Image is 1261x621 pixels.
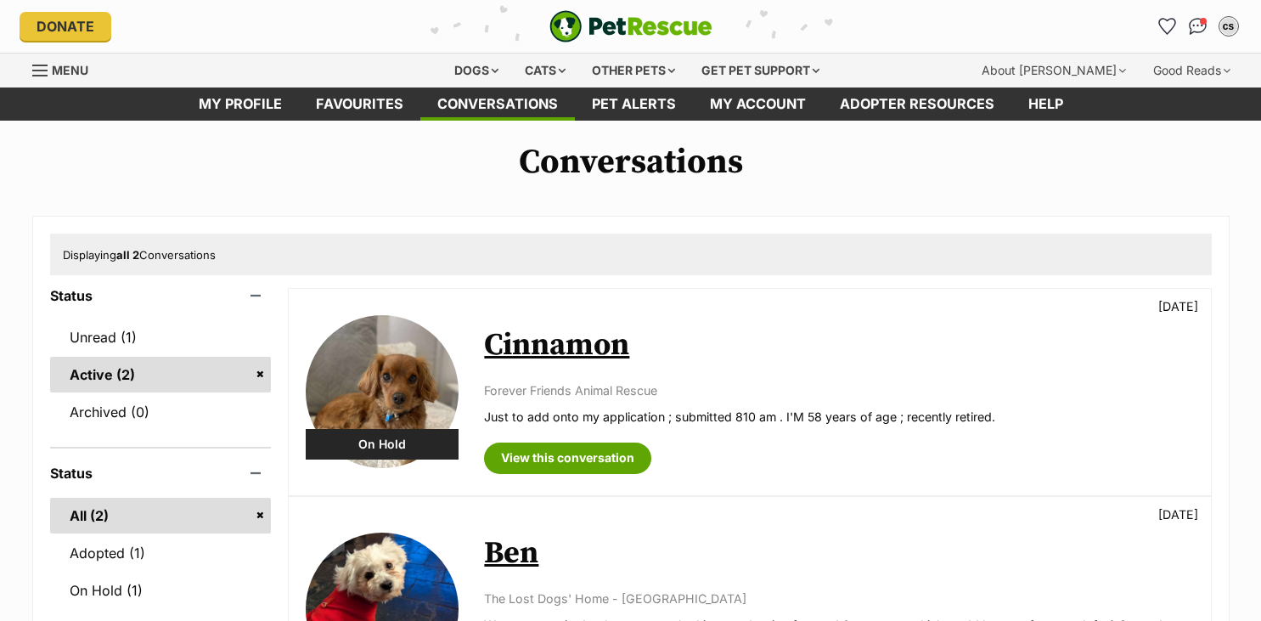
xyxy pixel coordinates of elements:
[549,10,712,42] img: logo-e224e6f780fb5917bec1dbf3a21bbac754714ae5b6737aabdf751b685950b380.svg
[575,88,693,121] a: Pet alerts
[970,54,1138,88] div: About [PERSON_NAME]
[50,394,272,430] a: Archived (0)
[693,88,823,121] a: My account
[484,443,651,473] a: View this conversation
[1011,88,1080,121] a: Help
[1189,18,1207,35] img: chat-41dd97257d64d25036548639549fe6c8038ab92f7586957e7f3b1b290dea8141.svg
[420,88,575,121] a: conversations
[50,466,272,481] header: Status
[484,381,1193,399] p: Forever Friends Animal Rescue
[549,10,712,42] a: PetRescue
[484,408,1193,426] p: Just to add onto my application ; submitted 810 am . I'M 58 years of age ; recently retired.
[580,54,687,88] div: Other pets
[116,248,139,262] strong: all 2
[823,88,1011,121] a: Adopter resources
[1158,505,1198,523] p: [DATE]
[32,54,100,84] a: Menu
[690,54,831,88] div: Get pet support
[1185,13,1212,40] a: Conversations
[1154,13,1181,40] a: Favourites
[299,88,420,121] a: Favourites
[50,357,272,392] a: Active (2)
[306,315,459,468] img: Cinnamon
[513,54,577,88] div: Cats
[50,319,272,355] a: Unread (1)
[484,326,629,364] a: Cinnamon
[1215,13,1242,40] button: My account
[63,248,216,262] span: Displaying Conversations
[1154,13,1242,40] ul: Account quick links
[1220,18,1237,35] div: cs
[442,54,510,88] div: Dogs
[50,288,272,303] header: Status
[50,535,272,571] a: Adopted (1)
[50,573,272,608] a: On Hold (1)
[1158,297,1198,315] p: [DATE]
[306,429,459,460] div: On Hold
[52,63,88,77] span: Menu
[484,534,538,573] a: Ben
[20,12,111,41] a: Donate
[50,498,272,533] a: All (2)
[484,590,1193,607] p: The Lost Dogs' Home - [GEOGRAPHIC_DATA]
[182,88,299,121] a: My profile
[1141,54,1242,88] div: Good Reads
